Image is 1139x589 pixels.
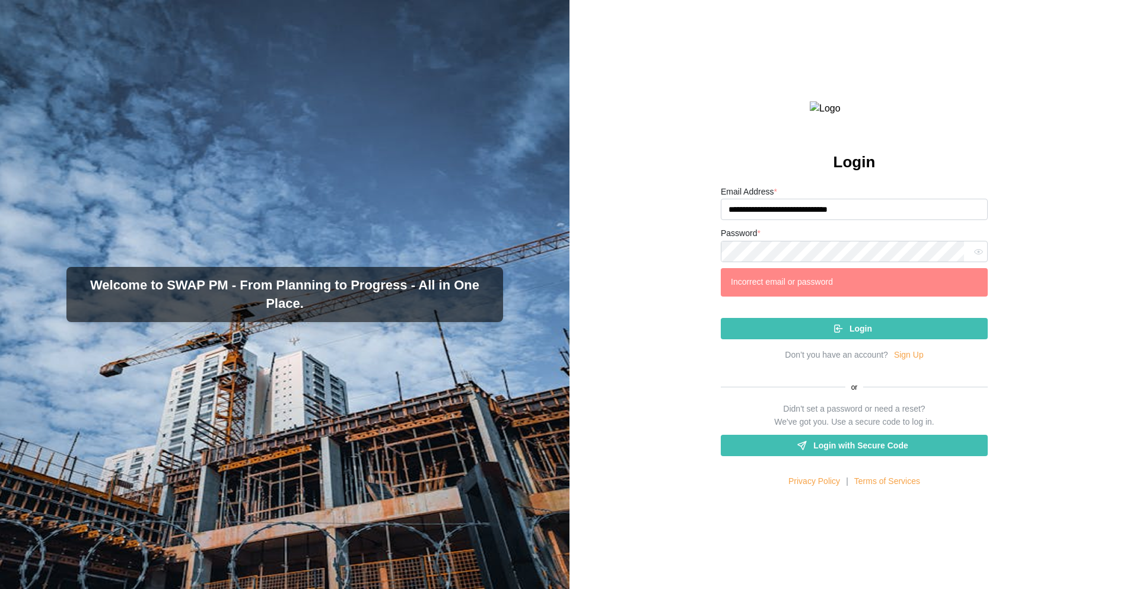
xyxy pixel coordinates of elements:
[731,276,980,289] div: Incorrect email or password
[854,475,920,488] a: Terms of Services
[850,319,872,339] span: Login
[846,475,848,488] div: |
[76,276,494,313] h3: Welcome to SWAP PM - From Planning to Progress - All in One Place.
[833,152,876,173] h2: Login
[788,475,840,488] a: Privacy Policy
[721,318,988,339] button: Login
[721,435,988,456] a: Login with Secure Code
[894,349,924,362] a: Sign Up
[785,349,888,362] div: Don’t you have an account?
[810,101,899,116] img: Logo
[774,403,934,428] div: Didn't set a password or need a reset? We've got you. Use a secure code to log in.
[721,227,761,240] label: Password
[813,435,908,456] span: Login with Secure Code
[721,382,988,393] div: or
[721,186,777,199] label: Email Address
